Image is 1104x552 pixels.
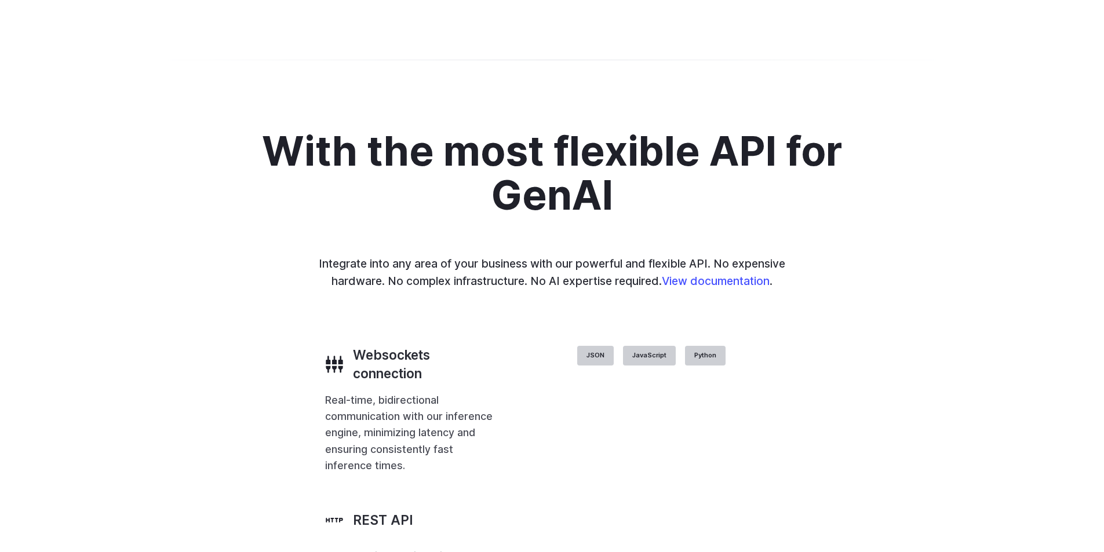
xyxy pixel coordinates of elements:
h3: REST API [353,511,413,529]
p: Real-time, bidirectional communication with our inference engine, minimizing latency and ensuring... [325,392,495,474]
label: Python [685,346,726,365]
h2: With the most flexible API for GenAI [229,129,875,218]
p: Integrate into any area of your business with our powerful and flexible API. No expensive hardwar... [311,255,793,290]
label: JSON [577,346,614,365]
a: View documentation [662,274,770,288]
label: JavaScript [623,346,676,365]
h3: Websockets connection [353,346,495,383]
